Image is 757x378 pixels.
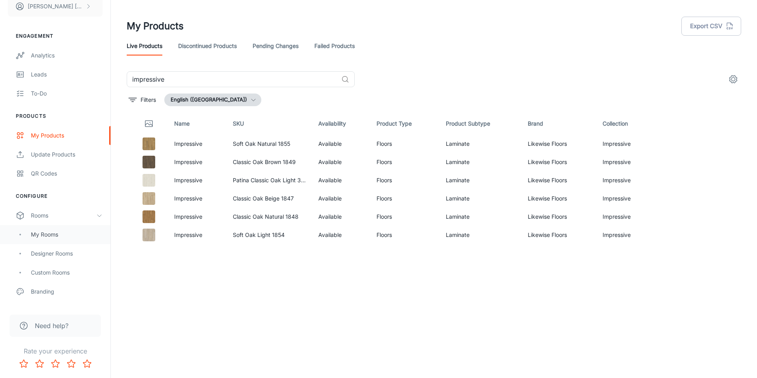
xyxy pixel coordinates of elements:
th: Brand [521,113,596,135]
td: Impressive [596,208,656,226]
td: Classic Oak Beige 1847 [226,189,312,208]
td: Likewise Floors [521,189,596,208]
td: Floors [370,226,439,244]
td: Floors [370,208,439,226]
a: Impressive [174,177,202,183]
td: Likewise Floors [521,171,596,189]
div: Branding [31,287,103,296]
p: Rate your experience [6,346,104,356]
td: Laminate [439,208,522,226]
button: Rate 5 star [79,356,95,372]
td: Classic Oak Brown 1849 [226,153,312,171]
td: Laminate [439,189,522,208]
div: QR Codes [31,169,103,178]
div: My Products [31,131,103,140]
a: Live Products [127,36,162,55]
h1: My Products [127,19,184,33]
th: Name [168,113,226,135]
a: Impressive [174,231,202,238]
button: Rate 1 star [16,356,32,372]
th: Product Subtype [439,113,522,135]
p: Filters [141,95,156,104]
a: Discontinued Products [178,36,237,55]
div: Rooms [31,211,96,220]
td: Likewise Floors [521,226,596,244]
a: Pending Changes [253,36,299,55]
div: My Rooms [31,230,103,239]
td: Soft Oak Natural 1855 [226,135,312,153]
td: Floors [370,153,439,171]
p: [PERSON_NAME] [PERSON_NAME] [28,2,84,11]
td: Classic Oak Natural 1848 [226,208,312,226]
div: To-do [31,89,103,98]
td: Impressive [596,189,656,208]
td: Available [312,189,370,208]
td: Available [312,171,370,189]
a: Impressive [174,158,202,165]
td: Floors [370,135,439,153]
button: Rate 3 star [48,356,63,372]
div: Analytics [31,51,103,60]
th: Product Type [370,113,439,135]
button: Rate 4 star [63,356,79,372]
td: Laminate [439,135,522,153]
th: SKU [226,113,312,135]
th: Collection [596,113,656,135]
div: Leads [31,70,103,79]
td: Laminate [439,153,522,171]
td: Likewise Floors [521,208,596,226]
div: Update Products [31,150,103,159]
a: Impressive [174,213,202,220]
td: Impressive [596,135,656,153]
button: Rate 2 star [32,356,48,372]
td: Floors [370,189,439,208]
a: Impressive [174,195,202,202]
input: Search [127,71,338,87]
th: Availability [312,113,370,135]
td: Available [312,153,370,171]
a: Failed Products [314,36,355,55]
td: Likewise Floors [521,135,596,153]
button: filter [127,94,158,106]
td: Impressive [596,153,656,171]
button: English ([GEOGRAPHIC_DATA]) [164,94,261,106]
td: Patina Classic Oak Light 3559 [226,171,312,189]
td: Likewise Floors [521,153,596,171]
svg: Thumbnail [144,119,154,128]
td: Available [312,226,370,244]
button: Export CSV [681,17,741,36]
td: Impressive [596,226,656,244]
td: Laminate [439,226,522,244]
button: settings [725,71,741,87]
div: Custom Rooms [31,268,103,277]
span: Need help? [35,321,68,330]
td: Floors [370,171,439,189]
a: Impressive [174,140,202,147]
td: Impressive [596,171,656,189]
td: Soft Oak Light 1854 [226,226,312,244]
td: Available [312,208,370,226]
div: Designer Rooms [31,249,103,258]
td: Available [312,135,370,153]
td: Laminate [439,171,522,189]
